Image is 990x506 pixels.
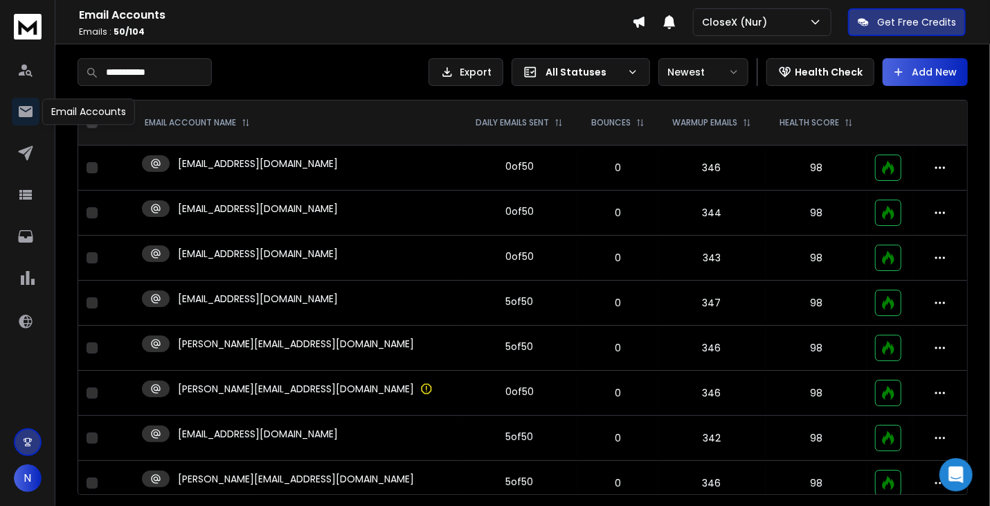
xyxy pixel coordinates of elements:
[586,476,649,490] p: 0
[429,58,503,86] button: Export
[586,296,649,310] p: 0
[766,236,867,281] td: 98
[702,15,773,29] p: CloseX (Nur)
[586,386,649,400] p: 0
[766,146,867,191] td: 98
[586,431,649,445] p: 0
[658,58,748,86] button: Newest
[546,65,622,79] p: All Statuses
[22,22,33,33] img: logo_orange.svg
[14,14,42,40] img: logo
[178,202,338,216] p: [EMAIL_ADDRESS][DOMAIN_NAME]
[22,36,33,47] img: website_grey.svg
[114,26,145,37] span: 50 / 104
[178,382,414,396] p: [PERSON_NAME][EMAIL_ADDRESS][DOMAIN_NAME]
[14,464,42,492] button: N
[939,458,973,491] div: Open Intercom Messenger
[766,371,867,416] td: 98
[476,117,549,128] p: DAILY EMAILS SENT
[505,385,534,399] div: 0 of 50
[766,58,874,86] button: Health Check
[39,22,68,33] div: v 4.0.22
[505,250,534,263] div: 0 of 50
[877,15,956,29] p: Get Free Credits
[586,206,649,220] p: 0
[505,340,533,354] div: 5 of 50
[178,337,414,351] p: [PERSON_NAME][EMAIL_ADDRESS][DOMAIN_NAME]
[79,7,632,24] h1: Email Accounts
[780,117,839,128] p: HEALTH SCORE
[766,416,867,461] td: 98
[138,80,149,91] img: tab_keywords_by_traffic_grey.svg
[79,26,632,37] p: Emails :
[505,295,533,308] div: 5 of 50
[36,36,98,47] div: Domain: [URL]
[766,461,867,506] td: 98
[658,371,765,416] td: 346
[658,281,765,326] td: 347
[178,472,414,486] p: [PERSON_NAME][EMAIL_ADDRESS][DOMAIN_NAME]
[178,247,338,261] p: [EMAIL_ADDRESS][DOMAIN_NAME]
[37,80,48,91] img: tab_domain_overview_orange.svg
[145,117,250,128] div: EMAIL ACCOUNT NAME
[153,82,233,91] div: Keywords by Traffic
[658,416,765,461] td: 342
[505,159,534,173] div: 0 of 50
[766,191,867,236] td: 98
[591,117,631,128] p: BOUNCES
[658,326,765,371] td: 346
[505,475,533,489] div: 5 of 50
[53,82,124,91] div: Domain Overview
[505,430,533,444] div: 5 of 50
[883,58,968,86] button: Add New
[795,65,863,79] p: Health Check
[672,117,737,128] p: WARMUP EMAILS
[658,236,765,281] td: 343
[766,281,867,326] td: 98
[586,161,649,175] p: 0
[178,157,338,171] p: [EMAIL_ADDRESS][DOMAIN_NAME]
[42,98,135,125] div: Email Accounts
[658,191,765,236] td: 344
[586,251,649,265] p: 0
[178,292,338,306] p: [EMAIL_ADDRESS][DOMAIN_NAME]
[505,204,534,218] div: 0 of 50
[848,8,966,36] button: Get Free Credits
[766,326,867,371] td: 98
[586,341,649,355] p: 0
[178,427,338,441] p: [EMAIL_ADDRESS][DOMAIN_NAME]
[658,461,765,506] td: 346
[658,146,765,191] td: 346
